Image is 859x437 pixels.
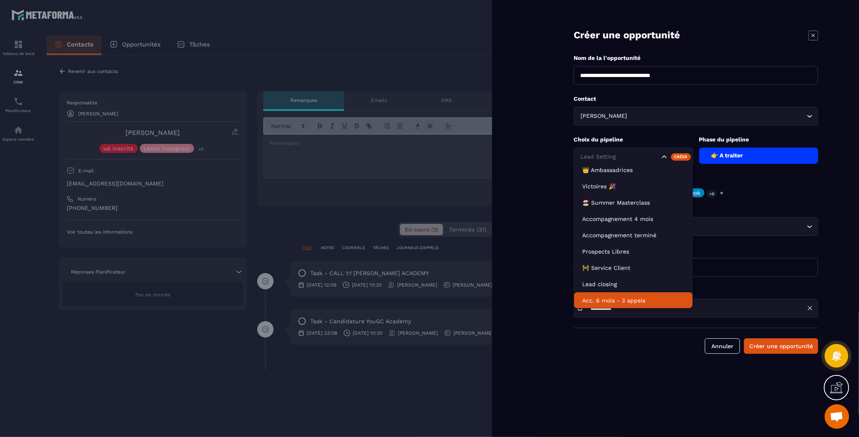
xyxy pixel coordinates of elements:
p: Créer une opportunité [574,29,680,42]
p: Nom de la l'opportunité [574,54,818,62]
p: Accompagnement 4 mois [582,215,685,223]
p: Lead closing [582,280,685,288]
div: Ouvrir le chat [825,404,849,429]
p: Montant [574,246,818,254]
div: Search for option [574,148,693,166]
p: Accompagnement terminé [582,231,685,239]
button: Annuler [705,338,740,354]
p: Contact [574,95,818,103]
p: Date de fermeture [574,287,818,295]
p: 🚧 Service Client [582,264,685,272]
span: [PERSON_NAME] [579,112,629,121]
button: Créer une opportunité [744,338,818,354]
div: Créer [671,153,691,161]
p: Produit [574,205,818,213]
p: Phase du pipeline [699,136,819,143]
p: Acc. 6 mois - 3 appels [582,296,685,305]
div: Search for option [574,107,818,126]
p: Prospects Libres [582,247,685,256]
input: Search for option [579,152,660,161]
input: Search for option [629,112,805,121]
p: 👑 Ambassadrices [582,166,685,174]
p: 🏖️ Summer Masterclass [582,199,685,207]
p: Choix du pipeline [574,136,693,143]
p: +6 [707,190,717,198]
p: Victoires 🎉 [582,182,685,190]
div: Search for option [574,217,818,236]
p: Choix Étiquette [574,177,818,184]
